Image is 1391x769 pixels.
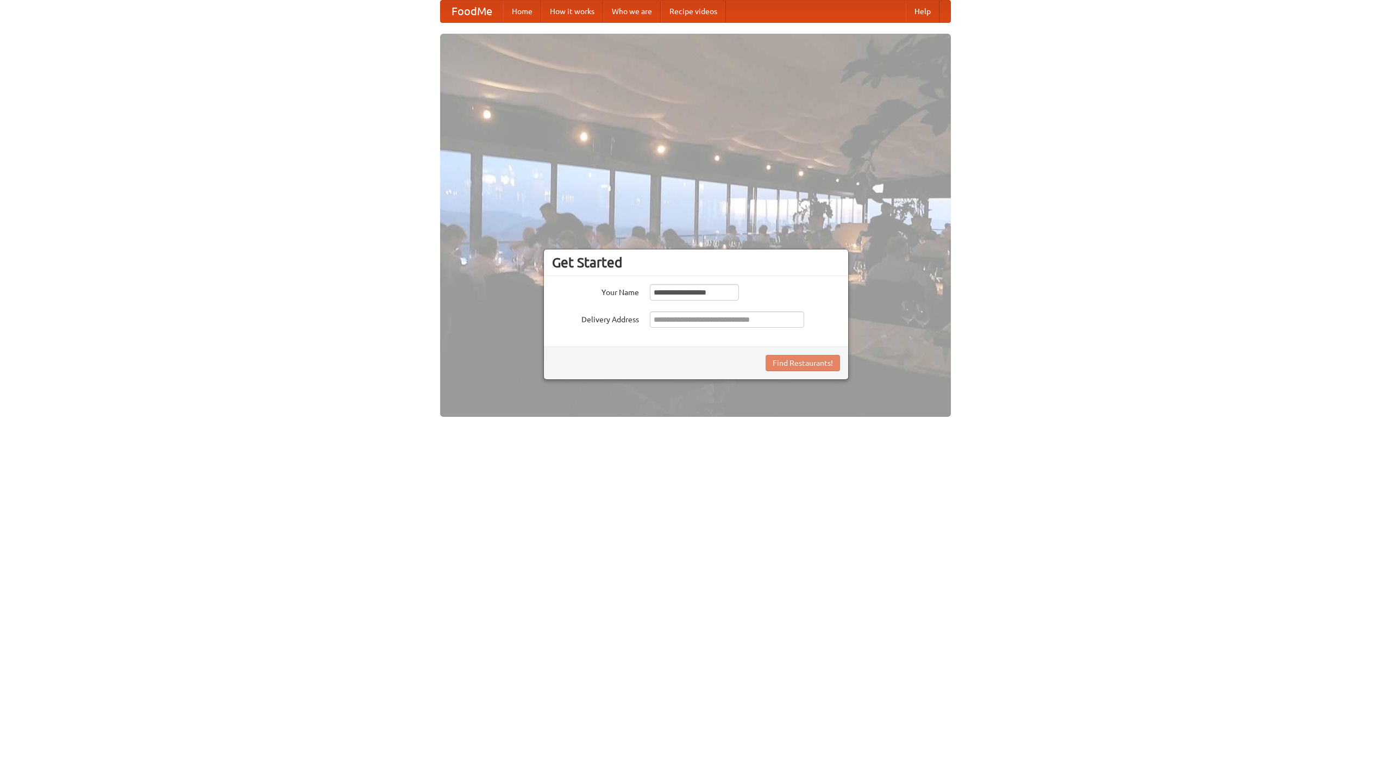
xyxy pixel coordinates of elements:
a: FoodMe [441,1,503,22]
a: How it works [541,1,603,22]
a: Home [503,1,541,22]
label: Delivery Address [552,311,639,325]
button: Find Restaurants! [766,355,840,371]
label: Your Name [552,284,639,298]
a: Help [906,1,939,22]
h3: Get Started [552,254,840,271]
a: Who we are [603,1,661,22]
a: Recipe videos [661,1,726,22]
